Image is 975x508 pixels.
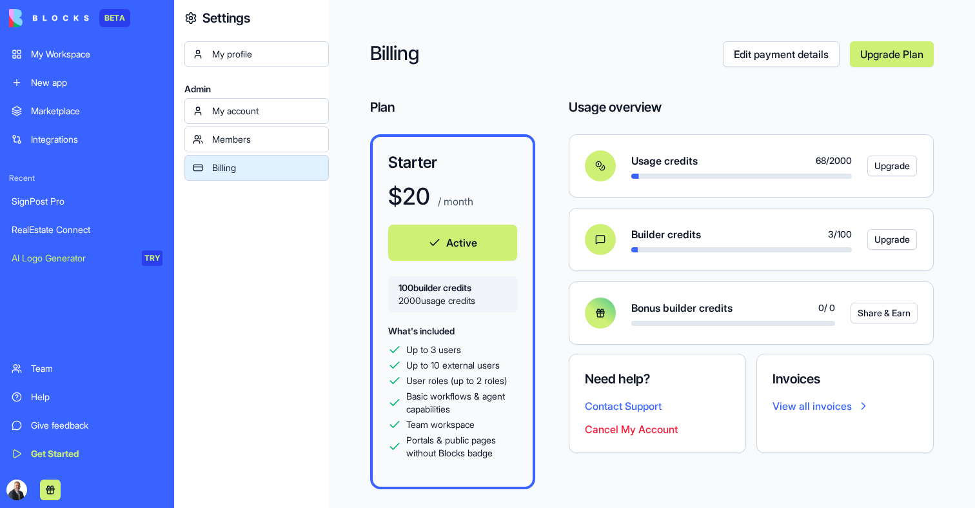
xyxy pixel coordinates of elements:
[723,41,840,67] a: Edit payment details
[816,154,852,167] span: 68 / 2000
[569,98,662,116] h4: Usage overview
[867,229,917,250] button: Upgrade
[585,422,678,437] button: Cancel My Account
[370,41,723,67] h2: Billing
[406,390,517,416] span: Basic workflows & agent capabilities
[399,281,507,294] span: 100 builder credits
[31,391,162,403] div: Help
[9,9,89,27] img: logo
[406,434,517,460] span: Portals & public pages without Blocks badge
[585,370,730,388] h4: Need help?
[867,229,902,250] a: Upgrade
[585,398,662,414] button: Contact Support
[388,225,517,261] button: Active
[31,133,162,146] div: Integrations
[388,152,517,173] h3: Starter
[31,362,162,375] div: Team
[212,48,320,61] div: My profile
[4,384,170,410] a: Help
[4,217,170,243] a: RealEstate Connect
[4,173,170,183] span: Recent
[773,398,918,414] a: View all invoices
[184,83,329,96] span: Admin
[773,370,918,388] h4: Invoices
[631,153,698,168] span: Usage credits
[850,41,934,67] a: Upgrade Plan
[99,9,130,27] div: BETA
[867,156,917,176] button: Upgrade
[435,194,473,209] p: / month
[4,188,170,214] a: SignPost Pro
[370,134,535,489] a: Starter$20 / monthActive100builder credits2000usage creditsWhat's includedUp to 3 usersUp to 10 e...
[4,356,170,381] a: Team
[202,9,250,27] h4: Settings
[4,41,170,67] a: My Workspace
[6,480,27,500] img: ACg8ocLBKVDv-t24ZmSdbx4-sXTpmyPckNZ7SWjA-tiWuwpKsCaFGmO6aA=s96-c
[851,303,918,323] button: Share & Earn
[9,9,130,27] a: BETA
[867,156,902,176] a: Upgrade
[31,447,162,460] div: Get Started
[4,441,170,467] a: Get Started
[631,227,701,242] span: Builder credits
[184,41,329,67] a: My profile
[184,155,329,181] a: Billing
[212,105,320,117] div: My account
[631,300,733,316] span: Bonus builder credits
[406,343,461,356] span: Up to 3 users
[212,133,320,146] div: Members
[370,98,535,116] h4: Plan
[4,70,170,96] a: New app
[818,301,835,314] span: 0 / 0
[12,223,162,236] div: RealEstate Connect
[212,161,320,174] div: Billing
[31,419,162,432] div: Give feedback
[4,127,170,152] a: Integrations
[399,294,507,307] span: 2000 usage credits
[828,228,852,241] span: 3 / 100
[4,98,170,124] a: Marketplace
[12,195,162,208] div: SignPost Pro
[406,359,500,372] span: Up to 10 external users
[406,374,507,387] span: User roles (up to 2 roles)
[12,252,133,265] div: AI Logo Generator
[184,98,329,124] a: My account
[31,48,162,61] div: My Workspace
[31,76,162,89] div: New app
[184,127,329,152] a: Members
[406,418,475,431] span: Team workspace
[4,412,170,438] a: Give feedback
[4,245,170,271] a: AI Logo GeneratorTRY
[31,105,162,117] div: Marketplace
[388,183,430,209] h1: $ 20
[388,325,455,336] span: What's included
[142,250,162,266] div: TRY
